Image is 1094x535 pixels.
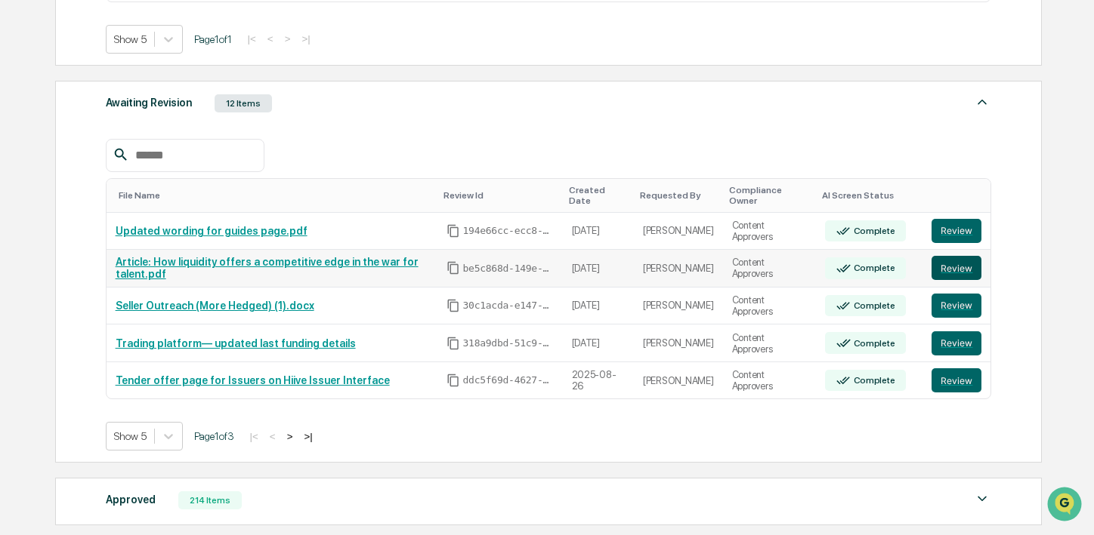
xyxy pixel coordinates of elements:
span: 30c1acda-e147-43ff-aa23-f3c7b4154677 [463,300,554,312]
td: [DATE] [563,324,634,362]
button: Review [932,368,981,392]
button: >| [299,430,317,443]
a: Powered byPylon [107,255,183,267]
div: 🗄️ [110,192,122,204]
iframe: Open customer support [1046,485,1086,526]
div: Toggle SortBy [935,190,984,201]
div: Toggle SortBy [822,190,916,201]
td: Content Approvers [723,324,816,362]
div: Approved [106,490,156,509]
div: 12 Items [215,94,272,112]
button: > [283,430,298,443]
button: > [280,32,295,45]
td: Content Approvers [723,362,816,399]
span: 318a9dbd-51c9-473e-9dd0-57efbaa2a655 [463,337,554,349]
td: [PERSON_NAME] [634,324,723,362]
span: Page 1 of 1 [194,33,232,45]
a: Trading platform— updated last funding details [116,337,356,349]
td: [PERSON_NAME] [634,250,723,287]
span: 194e66cc-ecc8-4dc3-9501-03aeaf1f7ffc [463,225,554,237]
div: Start new chat [51,115,248,131]
p: How can we help? [15,32,275,56]
div: Complete [851,300,895,311]
button: < [263,32,278,45]
span: Preclearance [30,190,97,205]
div: 214 Items [178,491,242,509]
a: Updated wording for guides page.pdf [116,225,307,237]
td: [DATE] [563,213,634,251]
td: [DATE] [563,287,634,325]
td: 2025-08-26 [563,362,634,399]
div: Toggle SortBy [729,185,810,206]
span: Copy Id [447,299,460,312]
div: Toggle SortBy [569,185,628,206]
a: 🖐️Preclearance [9,184,104,211]
a: Seller Outreach (More Hedged) (1).docx [116,300,314,312]
div: Complete [851,263,895,273]
div: Complete [851,375,895,386]
td: Content Approvers [723,213,816,251]
span: be5c868d-149e-41fc-8b65-a09ade436db6 [463,263,554,275]
button: >| [297,32,314,45]
button: Start new chat [257,120,275,138]
td: [PERSON_NAME] [634,213,723,251]
td: [PERSON_NAME] [634,287,723,325]
td: [PERSON_NAME] [634,362,723,399]
div: Complete [851,226,895,236]
button: |< [246,430,263,443]
span: Page 1 of 3 [194,430,234,442]
button: Review [932,294,981,318]
a: Article: How liquidity offers a competitive edge in the war for talent.pdf [116,256,419,280]
td: Content Approvers [723,250,816,287]
span: Copy Id [447,224,460,238]
span: Pylon [150,256,183,267]
span: Copy Id [447,337,460,350]
button: |< [243,32,261,45]
td: [DATE] [563,250,634,287]
div: We're available if you need us! [51,131,191,143]
span: Copy Id [447,261,460,275]
button: Review [932,219,981,243]
div: Awaiting Revision [106,93,192,112]
div: Toggle SortBy [119,190,431,201]
div: Toggle SortBy [443,190,557,201]
td: Content Approvers [723,287,816,325]
div: 🖐️ [15,192,27,204]
span: ddc5f69d-4627-4722-aeaa-ccc955e7ddc8 [463,374,554,386]
div: Complete [851,338,895,349]
div: 🔎 [15,220,27,232]
a: Tender offer page for Issuers on Hiive Issuer Interface [116,374,390,386]
span: Copy Id [447,374,460,387]
span: Attestations [125,190,187,205]
button: < [265,430,280,443]
img: caret [973,93,991,111]
a: 🔎Data Lookup [9,213,101,240]
button: Review [932,256,981,280]
button: Review [932,331,981,355]
img: caret [973,490,991,508]
a: 🗄️Attestations [104,184,193,211]
div: Toggle SortBy [640,190,717,201]
img: 1746055101610-c473b297-6a78-478c-a979-82029cc54cd1 [15,115,42,143]
span: Data Lookup [30,219,95,234]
